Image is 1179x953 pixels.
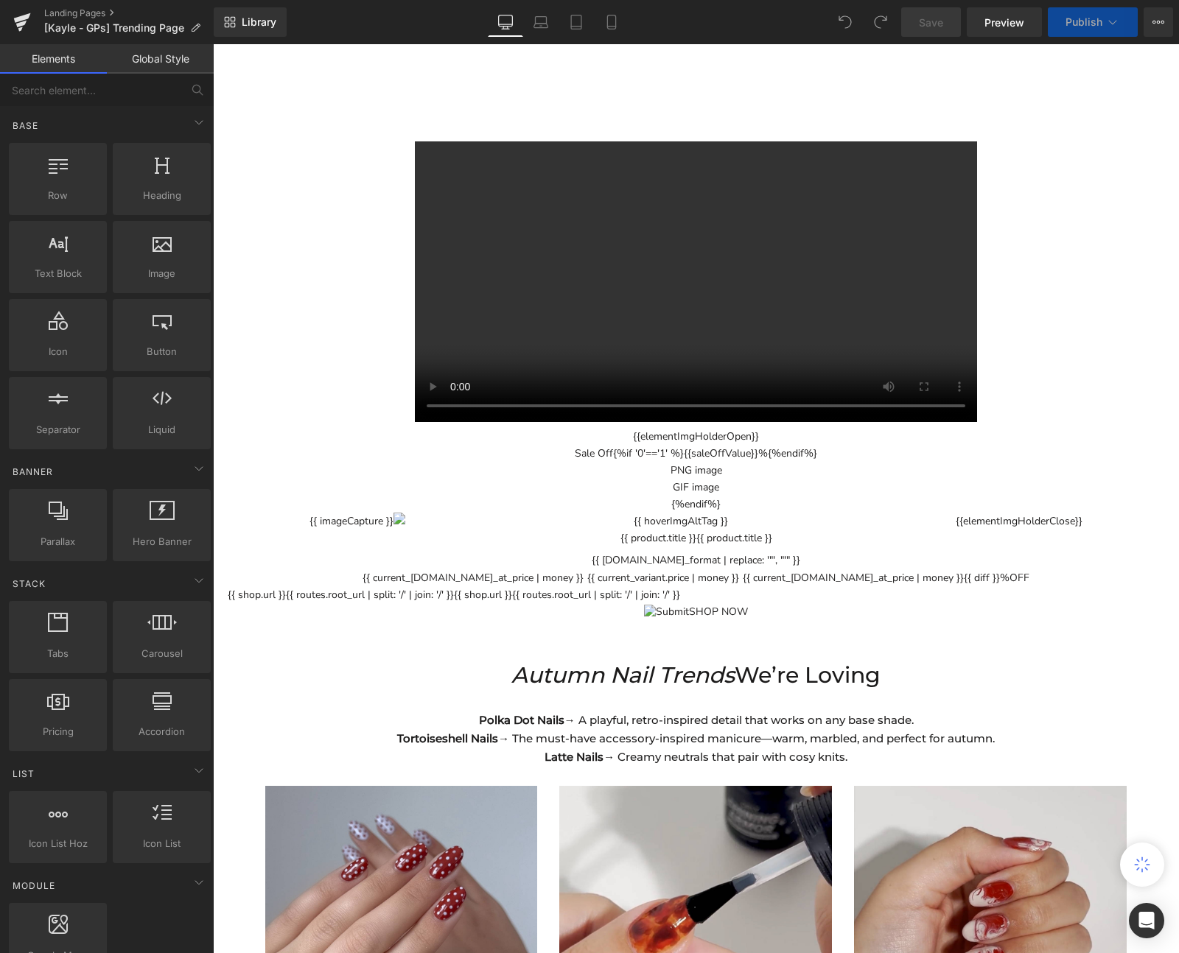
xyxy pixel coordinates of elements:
span: Icon List Hoz [13,836,102,851]
button: More [1144,7,1173,37]
span: Text Block [13,266,102,281]
button: Redo [866,7,895,37]
span: {{ current_variant.price | money }} [374,525,526,542]
a: Autumn Nail Trends [298,617,522,644]
a: {{ product.title }} [407,485,483,502]
a: New Library [214,7,287,37]
input: Submit [431,560,476,574]
a: Laptop [523,7,559,37]
strong: Tortoiseshell Nails [184,687,285,701]
button: Publish [1048,7,1138,37]
span: Image [117,266,206,281]
span: Icon List [117,836,206,851]
span: List [11,767,36,781]
span: Publish [1066,16,1102,28]
span: [Kayle - GPs] Trending Page [44,22,184,34]
span: Banner [11,465,55,479]
button: Undo [830,7,860,37]
span: {{ diff }}% [751,527,797,541]
div: {{ shop.url }}{{ routes.root_url | split: '/' | join: '/' }}{{ shop.url }}{{ routes.root_url | sp... [15,542,951,576]
span: Base [11,119,40,133]
span: {{ current_[DOMAIN_NAME]_at_price | money }} [150,527,371,541]
a: Desktop [488,7,523,37]
span: Save [919,15,943,30]
a: Global Style [107,44,214,74]
span: Module [11,879,57,893]
span: Icon [13,344,102,359]
span: Tabs [13,646,102,661]
span: Stack [11,577,47,591]
span: Preview [984,15,1024,30]
span: OFF [797,527,816,541]
a: Preview [967,7,1042,37]
a: Mobile [594,7,629,37]
div: Open Intercom Messenger [1129,903,1164,938]
a: Landing Pages [44,7,214,19]
strong: Latte Nails [332,706,391,720]
a: Tablet [559,7,594,37]
iframe: To enrich screen reader interactions, please activate Accessibility in Grammarly extension settings [213,44,1179,953]
span: Hero Banner [117,534,206,549]
span: Button [117,344,206,359]
span: Library [242,15,276,29]
span: Row [13,188,102,203]
span: {{ product.title }} [483,485,559,502]
span: {{ current_[DOMAIN_NAME]_at_price | money }} [530,527,751,541]
span: Separator [13,422,102,437]
span: Pricing [13,724,102,739]
span: Liquid [117,422,206,437]
span: Accordion [117,724,206,739]
span: Heading [117,188,206,203]
span: SHOP NOW [476,560,535,574]
span: Carousel [117,646,206,661]
strong: Polka Dot Nails [266,669,351,683]
button: SHOP NOW [476,559,535,576]
span: Parallax [13,534,102,549]
div: {{ [DOMAIN_NAME]_format | replace: '"', "'" }} [15,507,951,541]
